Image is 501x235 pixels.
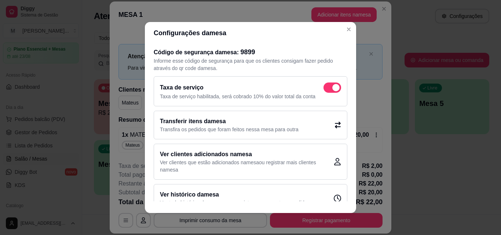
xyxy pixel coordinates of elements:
p: Ver todo histórico da mesa , quem registrou pagamentos e pedidos. [160,199,311,206]
p: Taxa de serviço habilitada, será cobrado 10% do valor total da conta [160,93,341,100]
p: Informe esse código de segurança para que os clientes consigam fazer pedido através do qr code da... [154,57,347,72]
p: Ver clientes que estão adicionados na mesa ou registrar mais clientes na mesa [160,159,334,173]
h2: Transferir itens da mesa [160,117,299,126]
h2: Taxa de serviço [160,83,204,92]
button: Close [343,23,355,35]
header: Configurações da mesa [145,22,356,44]
p: Transfira os pedidos que foram feitos nessa mesa para outra [160,126,299,133]
h2: Ver clientes adicionados na mesa [160,150,334,159]
h2: Código de segurança da mesa : [154,47,347,57]
h2: Ver histórico da mesa [160,190,311,199]
span: 9899 [241,48,255,56]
